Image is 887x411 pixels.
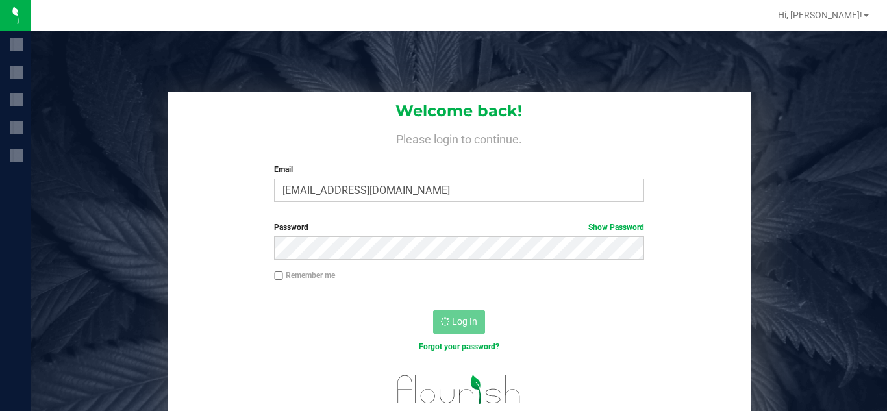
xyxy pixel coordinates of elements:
[274,223,308,232] span: Password
[419,342,499,351] a: Forgot your password?
[452,316,477,327] span: Log In
[274,164,643,175] label: Email
[168,130,751,145] h4: Please login to continue.
[433,310,485,334] button: Log In
[274,271,283,280] input: Remember me
[274,269,335,281] label: Remember me
[168,103,751,119] h1: Welcome back!
[778,10,862,20] span: Hi, [PERSON_NAME]!
[588,223,644,232] a: Show Password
